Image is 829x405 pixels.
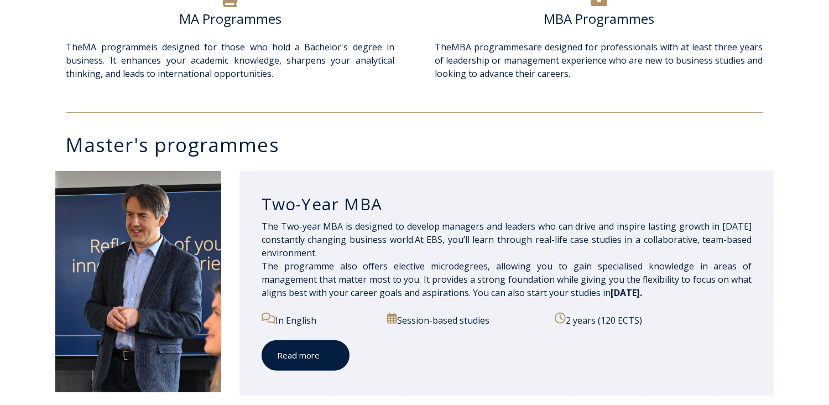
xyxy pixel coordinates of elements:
span: The is designed for those who hold a Bachelor's degree in business. It enhances your academic kno... [66,41,394,80]
a: Read more [262,340,350,371]
h3: Two-Year MBA [262,194,752,215]
span: The are designed for professionals with at least three years of leadership or management experien... [435,41,763,80]
h6: MBA Programmes [435,11,763,27]
h6: MA Programmes [66,11,394,27]
h3: Master's programmes [66,135,774,154]
p: Session-based studies [387,313,542,327]
span: [DATE]. [611,287,642,299]
a: MBA programmes [451,41,528,53]
img: DSC_2098 [55,171,221,392]
span: The Two-year MBA is designed to develop managers and leaders who can drive and inspire lasting gr... [262,220,752,299]
p: In English [262,313,375,327]
a: MA programme [83,41,151,53]
span: You can also start your studies in [473,287,642,299]
p: 2 years (120 ECTS) [555,313,752,327]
